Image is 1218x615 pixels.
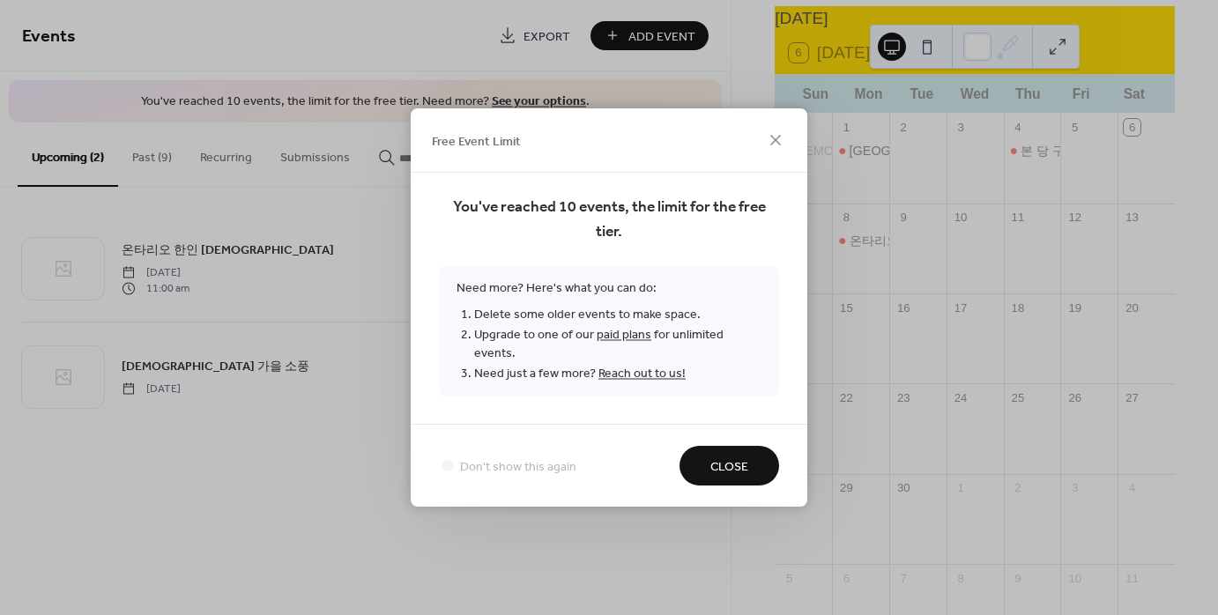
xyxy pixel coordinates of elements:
[439,196,779,245] span: You've reached 10 events, the limit for the free tier.
[474,364,761,384] li: Need just a few more?
[710,458,748,477] span: Close
[680,446,779,485] button: Close
[460,458,576,477] span: Don't show this again
[474,305,761,325] li: Delete some older events to make space.
[598,362,686,386] a: Reach out to us!
[474,325,761,364] li: Upgrade to one of our for unlimited events.
[432,132,521,151] span: Free Event Limit
[439,266,779,397] span: Need more? Here's what you can do:
[597,323,651,347] a: paid plans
